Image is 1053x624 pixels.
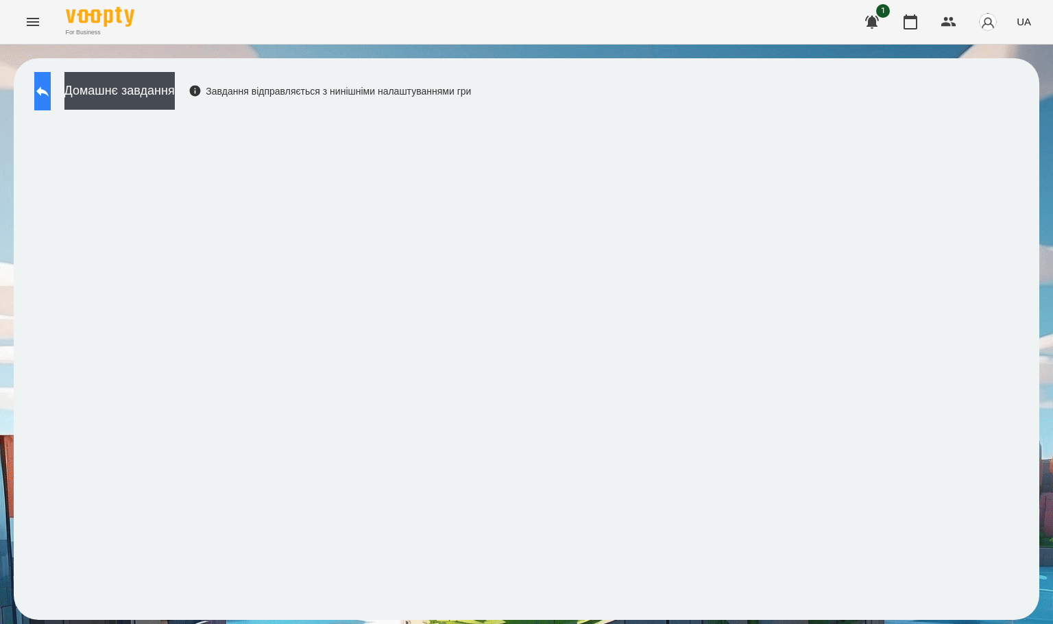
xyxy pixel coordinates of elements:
img: Voopty Logo [66,7,134,27]
span: For Business [66,28,134,37]
span: 1 [876,4,890,18]
button: Домашнє завдання [64,72,175,110]
button: UA [1011,9,1037,34]
span: UA [1017,14,1031,29]
img: avatar_s.png [978,12,997,32]
button: Menu [16,5,49,38]
div: Завдання відправляється з нинішніми налаштуваннями гри [189,84,472,98]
